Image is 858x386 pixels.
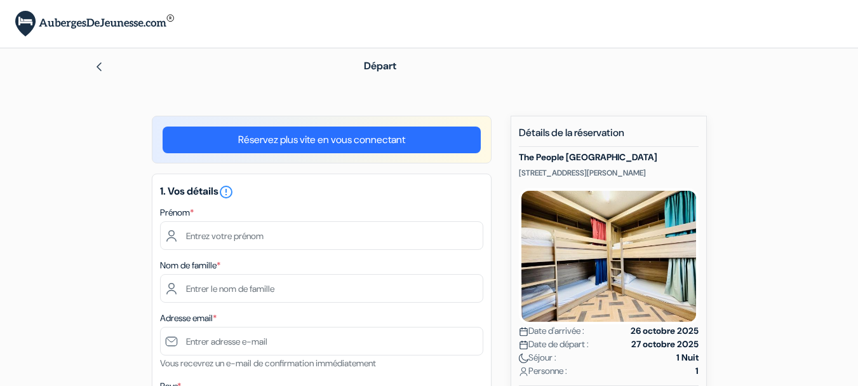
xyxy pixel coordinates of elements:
[364,59,396,72] span: Départ
[218,184,234,198] a: error_outline
[160,206,194,219] label: Prénom
[631,324,699,338] strong: 26 octobre 2025
[94,62,104,72] img: left_arrow.svg
[519,364,567,378] span: Personne :
[519,338,589,351] span: Date de départ :
[218,184,234,200] i: error_outline
[163,127,481,153] a: Réservez plus vite en vous connectant
[160,184,483,200] h5: 1. Vos détails
[695,364,699,378] strong: 1
[519,367,528,376] img: user_icon.svg
[519,354,528,363] img: moon.svg
[519,127,699,147] h5: Détails de la réservation
[519,168,699,178] p: [STREET_ADDRESS][PERSON_NAME]
[160,259,220,272] label: Nom de famille
[160,274,483,303] input: Entrer le nom de famille
[519,327,528,336] img: calendar.svg
[15,11,174,37] img: AubergesDeJeunesse.com
[160,327,483,355] input: Entrer adresse e-mail
[631,338,699,351] strong: 27 octobre 2025
[160,357,376,369] small: Vous recevrez un e-mail de confirmation immédiatement
[160,312,217,325] label: Adresse email
[519,340,528,350] img: calendar.svg
[519,351,556,364] span: Séjour :
[676,351,699,364] strong: 1 Nuit
[160,221,483,250] input: Entrez votre prénom
[519,324,584,338] span: Date d'arrivée :
[519,152,699,163] h5: The People [GEOGRAPHIC_DATA]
